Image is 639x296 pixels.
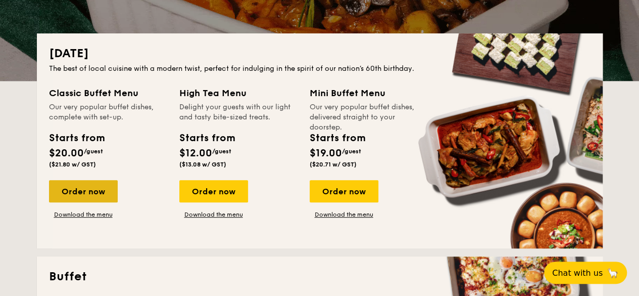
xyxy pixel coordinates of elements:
span: ($21.80 w/ GST) [49,161,96,168]
div: Mini Buffet Menu [310,86,428,100]
div: High Tea Menu [179,86,298,100]
div: Order now [179,180,248,202]
span: /guest [212,148,231,155]
span: $19.00 [310,147,342,159]
span: 🦙 [607,267,619,279]
span: $20.00 [49,147,84,159]
button: Chat with us🦙 [544,262,627,284]
div: Order now [49,180,118,202]
div: Order now [310,180,378,202]
div: Our very popular buffet dishes, delivered straight to your doorstep. [310,102,428,122]
span: Chat with us [552,268,603,278]
h2: [DATE] [49,46,591,62]
div: The best of local cuisine with a modern twist, perfect for indulging in the spirit of our nation’... [49,64,591,74]
span: ($20.71 w/ GST) [310,161,357,168]
span: /guest [84,148,103,155]
div: Starts from [310,131,365,146]
a: Download the menu [179,210,248,219]
span: ($13.08 w/ GST) [179,161,226,168]
div: Our very popular buffet dishes, complete with set-up. [49,102,167,122]
div: Starts from [179,131,234,146]
div: Starts from [49,131,104,146]
a: Download the menu [310,210,378,219]
div: Classic Buffet Menu [49,86,167,100]
div: Delight your guests with our light and tasty bite-sized treats. [179,102,298,122]
span: /guest [342,148,361,155]
a: Download the menu [49,210,118,219]
h2: Buffet [49,269,591,285]
span: $12.00 [179,147,212,159]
